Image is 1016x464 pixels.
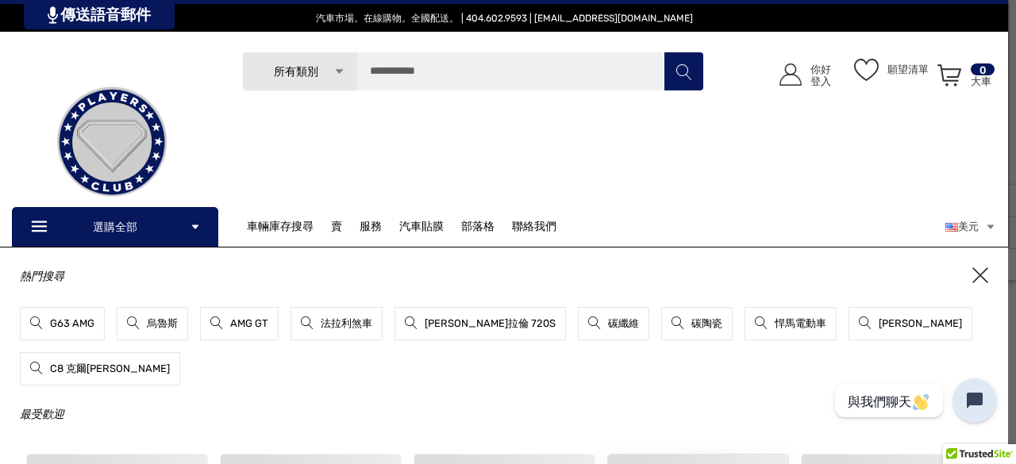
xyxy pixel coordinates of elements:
font: 部落格 [461,220,495,233]
a: C8 克爾[PERSON_NAME] [20,352,180,385]
font: 悍馬電動車 [775,317,826,329]
button: 搜尋 [664,52,703,91]
a: AMG GT [200,307,279,340]
font: 登入 [810,75,831,87]
a: 法拉利煞車 [291,307,383,340]
a: [PERSON_NAME] [849,307,972,340]
img: PjwhLS0gR2VuZXJhdG9yOiBHcmF2aXQuaW8gLS0+PHN2ZyB4bWxucz0iaHR0cDovL3d3dy53My5vcmcvMjAwMC9zdmciIHhtb... [48,6,58,24]
font: AMG GT [230,317,268,329]
font: 汽車貼膜 [399,220,444,233]
svg: 圖示向下箭頭 [190,221,201,232]
font: 傳送語音郵件 [60,6,151,23]
a: 所有類別 圖示向下箭頭 圖示向上箭頭 [242,52,357,91]
img: 玩傢俱樂部 | 待售汽車 [33,63,191,221]
font: C8 克爾[PERSON_NAME] [50,362,170,374]
font: 碳陶瓷 [691,317,722,329]
a: 碳陶瓷 [661,307,733,340]
a: 悍馬電動車 [745,307,837,340]
a: 烏魯斯 [117,307,188,340]
svg: 圖示線 [29,218,53,236]
font: 你好 [810,63,831,75]
font: [PERSON_NAME] [879,317,962,329]
svg: 圖示向下箭頭 [333,66,345,78]
font: G63 AMG [50,317,94,329]
font: 法拉利煞車 [321,317,372,329]
font: 碳纖維 [608,317,639,329]
a: 聯絡我們 [512,220,556,237]
a: [PERSON_NAME]拉倫 720S [394,307,566,340]
a: 汽車貼膜 [399,211,461,243]
a: 登入 [761,48,839,102]
font: 熱門搜尋 [20,270,64,283]
a: 車輛庫存搜尋 [247,220,314,237]
font: 最受歡迎 [20,408,64,421]
a: 賣 [331,211,360,243]
font: 0 [979,64,987,76]
font: 聯絡我們 [512,220,556,233]
svg: 圖示使用者帳戶 [779,63,802,86]
font: [PERSON_NAME]拉倫 720S [425,317,556,329]
font: 選購全部 [93,221,137,235]
font: 汽車市場。在線購物。全國配送。 | 404.602.9593 | [EMAIL_ADDRESS][DOMAIN_NAME] [316,13,693,24]
font: 願望清單 [887,63,929,75]
svg: 願望清單 [854,59,879,81]
font: 美元 [958,220,979,232]
a: 部落格 [461,220,495,237]
font: 服務 [360,220,382,233]
a: 購物車中有 0 件商品 [930,48,996,109]
font: 大車 [971,75,991,87]
a: 美元 [945,211,996,243]
a: G63 AMG [20,307,105,340]
font: 所有類別 [274,65,318,79]
svg: 查看您的購物車 [937,64,961,86]
a: 服務 [360,220,382,237]
a: 願望清單 願望清單 [847,48,930,90]
font: 車輛庫存搜尋 [247,220,314,233]
a: 碳纖維 [578,307,649,340]
font: 烏魯斯 [147,317,178,329]
font: 賣 [331,220,342,233]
